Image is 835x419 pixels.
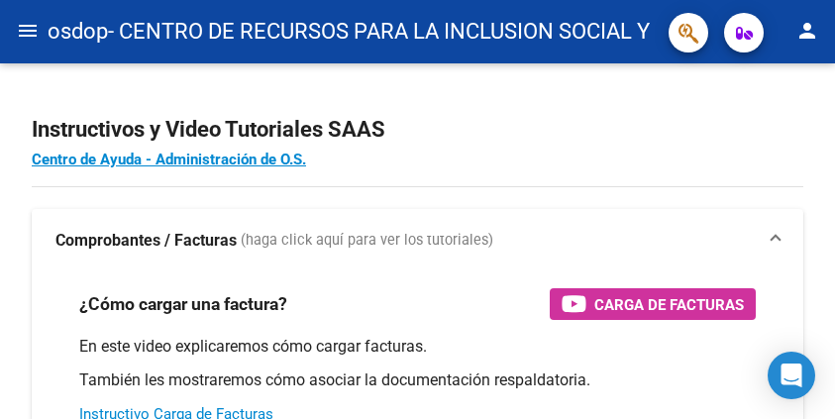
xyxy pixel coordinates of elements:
p: En este video explicaremos cómo cargar facturas. [79,336,756,358]
div: Open Intercom Messenger [768,352,815,399]
a: Centro de Ayuda - Administración de O.S. [32,151,306,168]
p: También les mostraremos cómo asociar la documentación respaldatoria. [79,369,756,391]
button: Carga de Facturas [550,288,756,320]
mat-icon: person [795,19,819,43]
h2: Instructivos y Video Tutoriales SAAS [32,111,803,149]
strong: Comprobantes / Facturas [55,230,237,252]
span: (haga click aquí para ver los tutoriales) [241,230,493,252]
h3: ¿Cómo cargar una factura? [79,290,287,318]
mat-icon: menu [16,19,40,43]
mat-expansion-panel-header: Comprobantes / Facturas (haga click aquí para ver los tutoriales) [32,209,803,272]
span: osdop [48,10,108,53]
span: Carga de Facturas [594,292,744,317]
